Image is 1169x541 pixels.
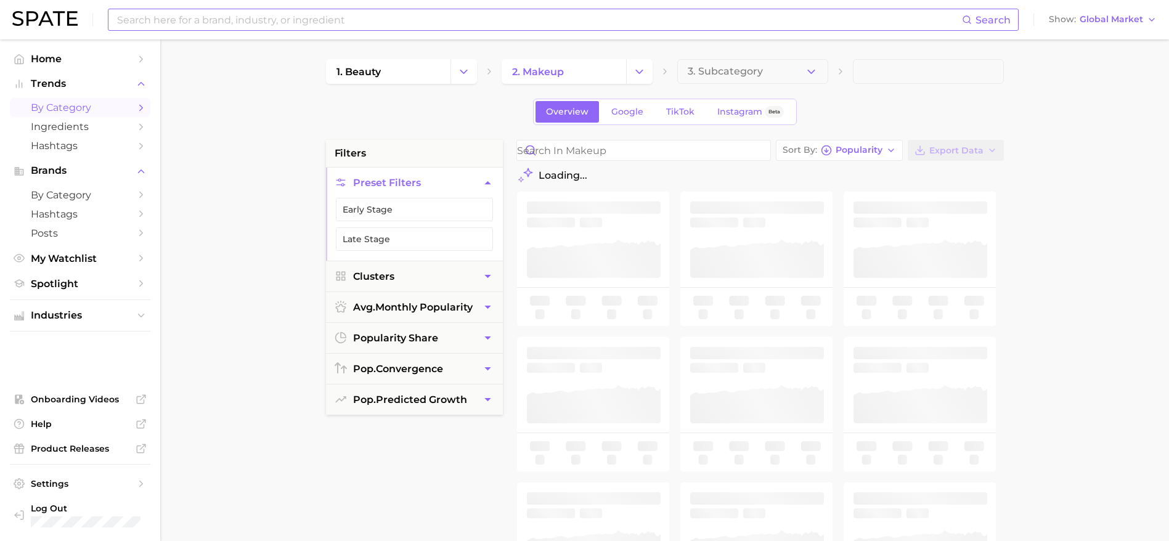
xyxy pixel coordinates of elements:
button: Change Category [450,59,477,84]
span: Settings [31,478,129,489]
a: Ingredients [10,117,150,136]
span: Ingredients [31,121,129,132]
span: Global Market [1080,16,1143,23]
span: 1. beauty [336,66,381,78]
button: Preset Filters [326,168,503,198]
a: Hashtags [10,205,150,224]
span: Posts [31,227,129,239]
button: Sort ByPopularity [776,140,903,161]
span: My Watchlist [31,253,129,264]
button: popularity share [326,323,503,353]
span: Instagram [717,107,762,117]
span: Preset Filters [353,177,421,189]
button: Late Stage [336,227,493,251]
span: Brands [31,165,129,176]
a: Help [10,415,150,433]
span: Home [31,53,129,65]
button: pop.predicted growth [326,384,503,415]
span: Trends [31,78,129,89]
span: 3. Subcategory [688,66,763,77]
a: Onboarding Videos [10,390,150,409]
span: Onboarding Videos [31,394,129,405]
span: Export Data [929,145,984,156]
a: Product Releases [10,439,150,458]
span: Loading... [539,169,587,181]
span: by Category [31,189,129,201]
button: ShowGlobal Market [1046,12,1160,28]
a: Spotlight [10,274,150,293]
span: 2. makeup [512,66,564,78]
span: TikTok [666,107,694,117]
button: 3. Subcategory [677,59,828,84]
a: TikTok [656,101,705,123]
span: predicted growth [353,394,467,405]
input: Search in makeup [517,140,770,160]
button: Trends [10,75,150,93]
a: 1. beauty [326,59,450,84]
a: InstagramBeta [707,101,794,123]
button: avg.monthly popularity [326,292,503,322]
a: My Watchlist [10,249,150,268]
a: Home [10,49,150,68]
span: Spotlight [31,278,129,290]
span: Search [976,14,1011,26]
span: Help [31,418,129,429]
span: Google [611,107,643,117]
a: Log out. Currently logged in with e-mail saracespedes@belcorp.biz. [10,499,150,531]
span: popularity share [353,332,438,344]
span: filters [335,146,366,161]
a: Overview [536,101,599,123]
span: Product Releases [31,443,129,454]
a: Hashtags [10,136,150,155]
abbr: popularity index [353,363,376,375]
abbr: popularity index [353,394,376,405]
span: Beta [768,107,780,117]
input: Search here for a brand, industry, or ingredient [116,9,962,30]
a: Posts [10,224,150,243]
a: Google [601,101,654,123]
span: Clusters [353,270,394,282]
a: by Category [10,185,150,205]
span: Show [1049,16,1076,23]
button: Export Data [908,140,1004,161]
span: monthly popularity [353,301,473,313]
span: Log Out [31,503,145,514]
span: Popularity [836,147,882,153]
button: pop.convergence [326,354,503,384]
a: Settings [10,474,150,493]
abbr: average [353,301,375,313]
span: by Category [31,102,129,113]
img: SPATE [12,11,78,26]
button: Change Category [626,59,653,84]
span: convergence [353,363,443,375]
button: Brands [10,161,150,180]
a: by Category [10,98,150,117]
span: Overview [546,107,589,117]
a: 2. makeup [502,59,626,84]
button: Clusters [326,261,503,291]
span: Industries [31,310,129,321]
span: Sort By [783,147,817,153]
button: Early Stage [336,198,493,221]
button: Industries [10,306,150,325]
span: Hashtags [31,208,129,220]
span: Hashtags [31,140,129,152]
